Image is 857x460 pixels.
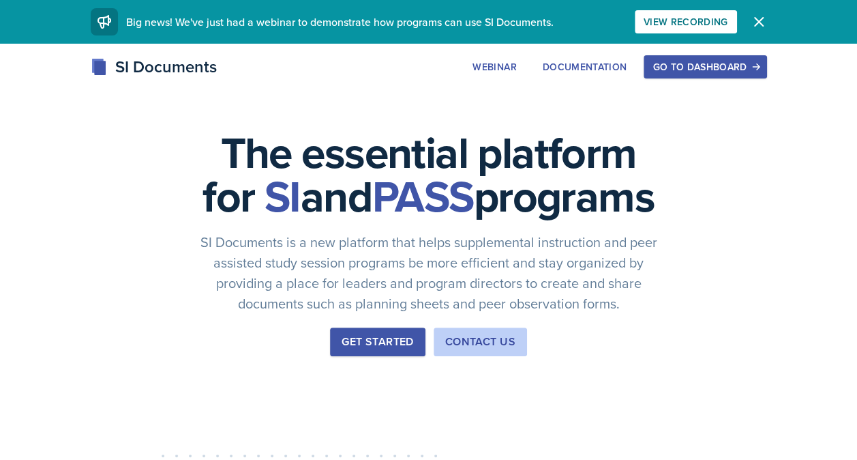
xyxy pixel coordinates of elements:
[126,14,554,29] span: Big news! We've just had a webinar to demonstrate how programs can use SI Documents.
[652,61,757,72] div: Go to Dashboard
[644,55,766,78] button: Go to Dashboard
[543,61,627,72] div: Documentation
[342,334,413,350] div: Get Started
[91,55,217,79] div: SI Documents
[534,55,636,78] button: Documentation
[445,334,515,350] div: Contact Us
[644,16,728,27] div: View Recording
[464,55,525,78] button: Webinar
[472,61,516,72] div: Webinar
[434,328,527,356] button: Contact Us
[635,10,737,33] button: View Recording
[330,328,425,356] button: Get Started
